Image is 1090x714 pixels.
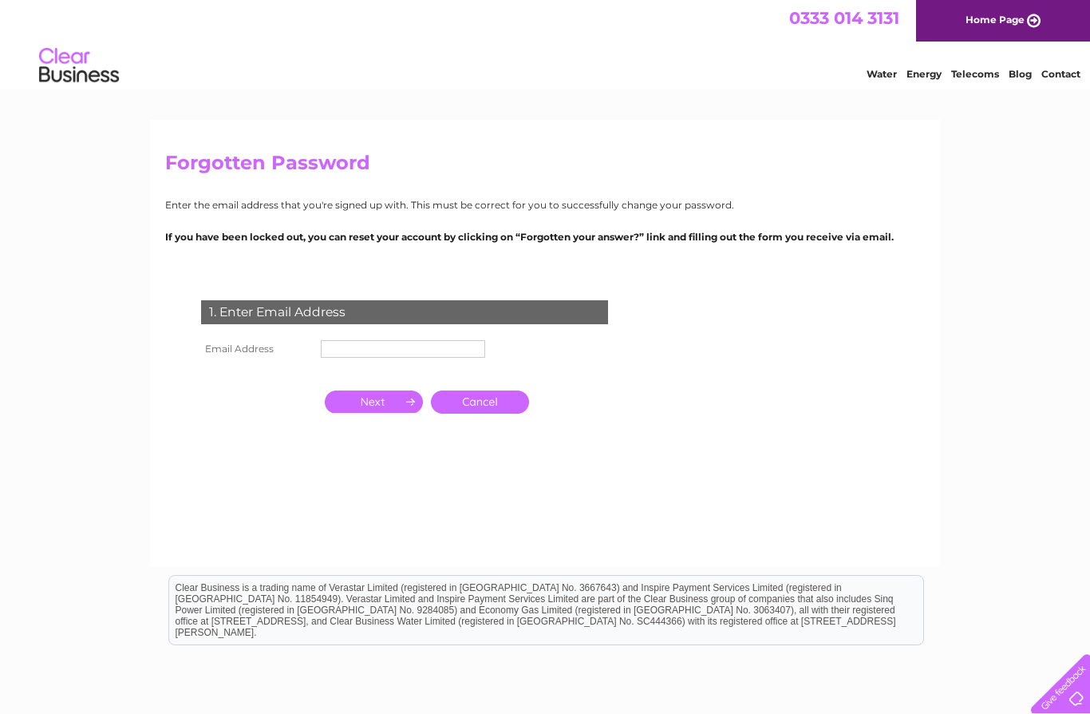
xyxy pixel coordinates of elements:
img: logo.png [38,42,120,90]
a: Water [867,68,897,80]
a: Telecoms [951,68,999,80]
h2: Forgotten Password [165,152,925,182]
a: Contact [1041,68,1080,80]
a: Energy [906,68,942,80]
th: Email Address [197,336,317,362]
a: Blog [1009,68,1032,80]
p: If you have been locked out, you can reset your account by clicking on “Forgotten your answer?” l... [165,229,925,244]
p: Enter the email address that you're signed up with. This must be correct for you to successfully ... [165,197,925,212]
a: 0333 014 3131 [789,8,899,28]
div: Clear Business is a trading name of Verastar Limited (registered in [GEOGRAPHIC_DATA] No. 3667643... [169,9,923,77]
div: 1. Enter Email Address [201,300,608,324]
a: Cancel [431,391,529,414]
